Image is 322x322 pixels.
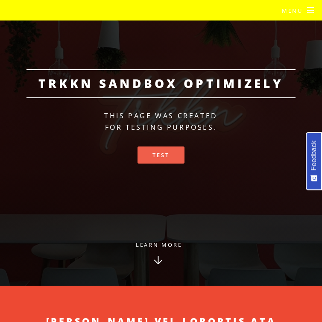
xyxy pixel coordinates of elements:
[282,7,303,15] span: Menu
[114,239,202,286] a: Learn More
[310,141,318,170] span: Feedback
[138,146,184,164] a: Test
[26,69,296,99] h2: TRKKN Sandbox Optimizely
[306,132,322,190] button: Feedback - Show survey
